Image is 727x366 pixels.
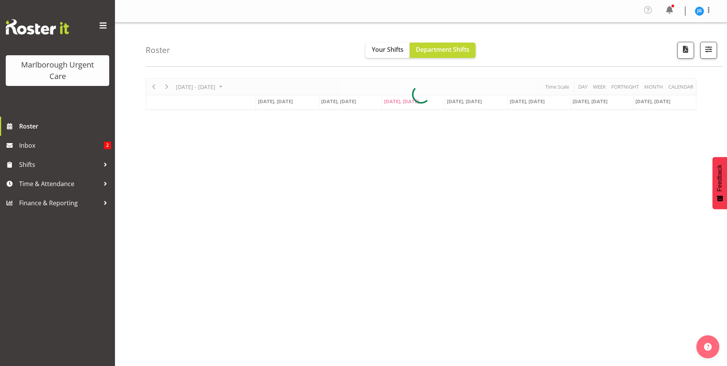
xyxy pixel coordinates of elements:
[13,59,102,82] div: Marlborough Urgent Care
[677,42,694,59] button: Download a PDF of the roster according to the set date range.
[716,165,723,191] span: Feedback
[366,43,410,58] button: Your Shifts
[19,159,100,170] span: Shifts
[372,45,404,54] span: Your Shifts
[704,343,712,351] img: help-xxl-2.png
[19,140,104,151] span: Inbox
[19,197,100,209] span: Finance & Reporting
[19,120,111,132] span: Roster
[410,43,476,58] button: Department Shifts
[146,46,170,54] h4: Roster
[6,19,69,35] img: Rosterit website logo
[104,142,111,149] span: 2
[416,45,469,54] span: Department Shifts
[19,178,100,190] span: Time & Attendance
[700,42,717,59] button: Filter Shifts
[695,7,704,16] img: josephine-godinez11850.jpg
[712,157,727,209] button: Feedback - Show survey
